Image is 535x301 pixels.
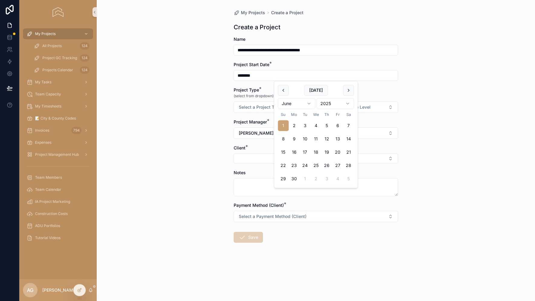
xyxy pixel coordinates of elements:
a: ADU Portfolios [23,220,93,231]
a: Team Calendar [23,184,93,195]
div: scrollable content [19,24,97,251]
span: Invoices [35,128,49,133]
span: Select a Payment Method (Client) [239,213,306,219]
button: Tuesday, July 1st, 2025 [300,173,310,184]
a: Expenses [23,137,93,148]
button: Thursday, June 26th, 2025 [321,160,332,171]
a: Project Management Hub [23,149,93,160]
button: Saturday, June 7th, 2025 [343,120,354,131]
a: Team Members [23,172,93,183]
button: Tuesday, June 17th, 2025 [300,147,310,158]
button: Tuesday, June 3rd, 2025 [300,120,310,131]
a: 📝 City & County Codes [23,113,93,124]
button: Monday, June 30th, 2025 [289,173,300,184]
span: My Timesheets [35,104,61,109]
button: Wednesday, June 25th, 2025 [310,160,321,171]
button: Sunday, June 15th, 2025 [278,147,289,158]
table: June 2025 [278,111,354,184]
a: My Tasks [23,77,93,88]
button: Thursday, June 5th, 2025 [321,120,332,131]
button: Wednesday, July 2nd, 2025 [310,173,321,184]
th: Saturday [343,111,354,118]
a: IA Project Marketing [23,196,93,207]
a: Create a Project [271,10,303,16]
button: Wednesday, June 18th, 2025 [310,147,321,158]
span: Payment Method (Client) [234,203,284,208]
span: My Projects [241,10,265,16]
button: Saturday, June 21st, 2025 [343,147,354,158]
span: Team Calendar [35,187,61,192]
span: All Projects [42,43,62,48]
button: Thursday, July 3rd, 2025 [321,173,332,184]
button: Friday, June 20th, 2025 [332,147,343,158]
button: [DATE] [304,85,328,96]
span: Expenses [35,140,51,145]
span: Project GC Tracking [42,56,77,60]
span: Team Members [35,175,62,180]
button: Sunday, June 22nd, 2025 [278,160,289,171]
a: Project GC Tracking124 [30,53,93,63]
button: Wednesday, June 11th, 2025 [310,133,321,144]
span: Project Type [234,87,259,92]
th: Sunday [278,111,289,118]
button: Sunday, June 29th, 2025 [278,173,289,184]
button: Sunday, June 8th, 2025 [278,133,289,144]
span: ADU Portfolios [35,223,60,228]
img: App logo [53,7,63,17]
a: Tutorial Videos [23,232,93,243]
span: [PERSON_NAME] [239,130,274,136]
a: Team Capacity [23,89,93,100]
button: Select Button [234,127,398,139]
button: Friday, June 27th, 2025 [332,160,343,171]
span: AG [27,287,34,294]
span: IA Project Marketing [35,199,70,204]
span: 📝 City & County Codes [35,116,76,121]
span: My Tasks [35,80,51,85]
span: Construction Costs [35,211,68,216]
button: Monday, June 23rd, 2025 [289,160,300,171]
span: (select from dropdown) [234,94,274,98]
button: Wednesday, June 4th, 2025 [310,120,321,131]
a: Construction Costs [23,208,93,219]
a: My Projects [23,28,93,39]
a: Projects Calendar124 [30,65,93,75]
button: Friday, June 6th, 2025 [332,120,343,131]
button: Monday, June 9th, 2025 [289,133,300,144]
button: Thursday, June 12th, 2025 [321,133,332,144]
button: Saturday, July 5th, 2025 [343,173,354,184]
a: All Projects124 [30,40,93,51]
div: 124 [80,54,89,62]
span: Client [234,145,245,150]
a: Invoices794 [23,125,93,136]
button: Monday, June 16th, 2025 [289,147,300,158]
a: My Projects [234,10,265,16]
div: 794 [71,127,82,134]
span: Project Manager [234,119,267,124]
span: Notes [234,170,246,175]
button: Select Button [234,101,315,113]
span: Tutorial Videos [35,235,60,240]
th: Friday [332,111,343,118]
span: Name [234,37,245,42]
button: Friday, June 13th, 2025 [332,133,343,144]
button: Tuesday, June 10th, 2025 [300,133,310,144]
a: My Timesheets [23,101,93,112]
div: 124 [80,66,89,74]
div: 124 [80,42,89,50]
span: Project Management Hub [35,152,79,157]
button: Saturday, June 14th, 2025 [343,133,354,144]
p: [PERSON_NAME] [42,287,77,293]
button: Friday, July 4th, 2025 [332,173,343,184]
span: Team Capacity [35,92,61,97]
button: Sunday, June 1st, 2025, selected [278,120,289,131]
h1: Create a Project [234,23,280,31]
button: Select Button [234,153,398,164]
button: Select Button [234,211,398,222]
th: Monday [289,111,300,118]
button: Thursday, June 19th, 2025 [321,147,332,158]
button: Saturday, June 28th, 2025 [343,160,354,171]
th: Thursday [321,111,332,118]
button: Monday, June 2nd, 2025 [289,120,300,131]
span: Projects Calendar [42,68,73,72]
